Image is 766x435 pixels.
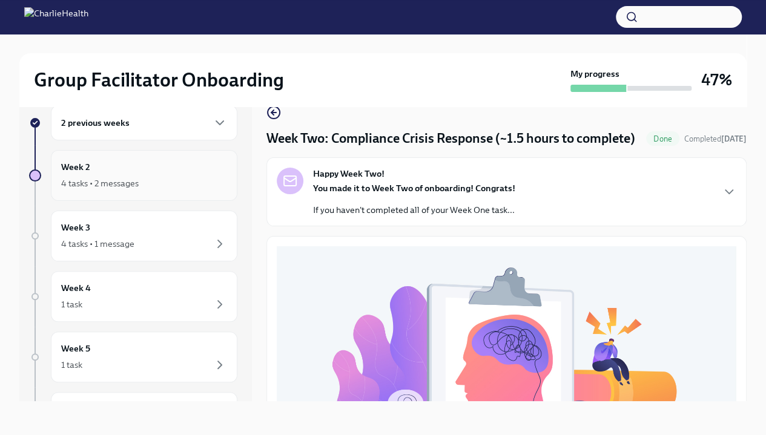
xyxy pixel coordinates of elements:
[684,133,747,145] span: September 25th, 2025 19:44
[24,7,88,27] img: CharlieHealth
[61,160,90,174] h6: Week 2
[61,116,130,129] h6: 2 previous weeks
[313,204,515,216] p: If you haven't completed all of your Week One task...
[646,134,679,143] span: Done
[313,183,515,194] strong: You made it to Week Two of onboarding! Congrats!
[29,271,237,322] a: Week 41 task
[34,68,284,92] h2: Group Facilitator Onboarding
[61,221,90,234] h6: Week 3
[570,68,619,80] strong: My progress
[61,238,134,250] div: 4 tasks • 1 message
[29,211,237,261] a: Week 34 tasks • 1 message
[701,69,732,91] h3: 47%
[61,359,82,371] div: 1 task
[684,134,747,143] span: Completed
[266,129,635,148] h4: Week Two: Compliance Crisis Response (~1.5 hours to complete)
[51,105,237,140] div: 2 previous weeks
[721,134,747,143] strong: [DATE]
[61,298,82,310] div: 1 task
[61,177,139,189] div: 4 tasks • 2 messages
[29,332,237,382] a: Week 51 task
[61,281,91,295] h6: Week 4
[29,150,237,201] a: Week 24 tasks • 2 messages
[61,342,90,355] h6: Week 5
[313,168,385,180] strong: Happy Week Two!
